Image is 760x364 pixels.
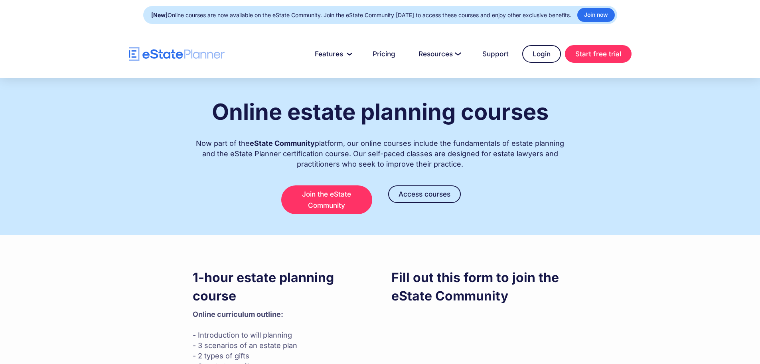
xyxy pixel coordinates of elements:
[151,12,168,18] strong: [New]
[193,310,283,318] strong: Online curriculum outline: ‍
[129,47,225,61] a: home
[409,46,469,62] a: Resources
[565,45,632,63] a: Start free trial
[391,269,568,305] h3: Fill out this form to join the eState Community
[151,10,571,21] div: Online courses are now available on the eState Community. Join the eState Community [DATE] to acc...
[212,99,549,124] h1: Online estate planning courses
[473,46,518,62] a: Support
[250,139,315,147] strong: eState Community
[577,8,615,22] a: Join now
[522,45,561,63] a: Login
[281,185,372,214] a: Join the eState Community
[363,46,405,62] a: Pricing
[305,46,359,62] a: Features
[193,269,369,305] h3: 1-hour estate planning course
[193,130,568,169] div: Now part of the platform, our online courses include the fundamentals of estate planning and the ...
[388,185,461,203] a: Access courses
